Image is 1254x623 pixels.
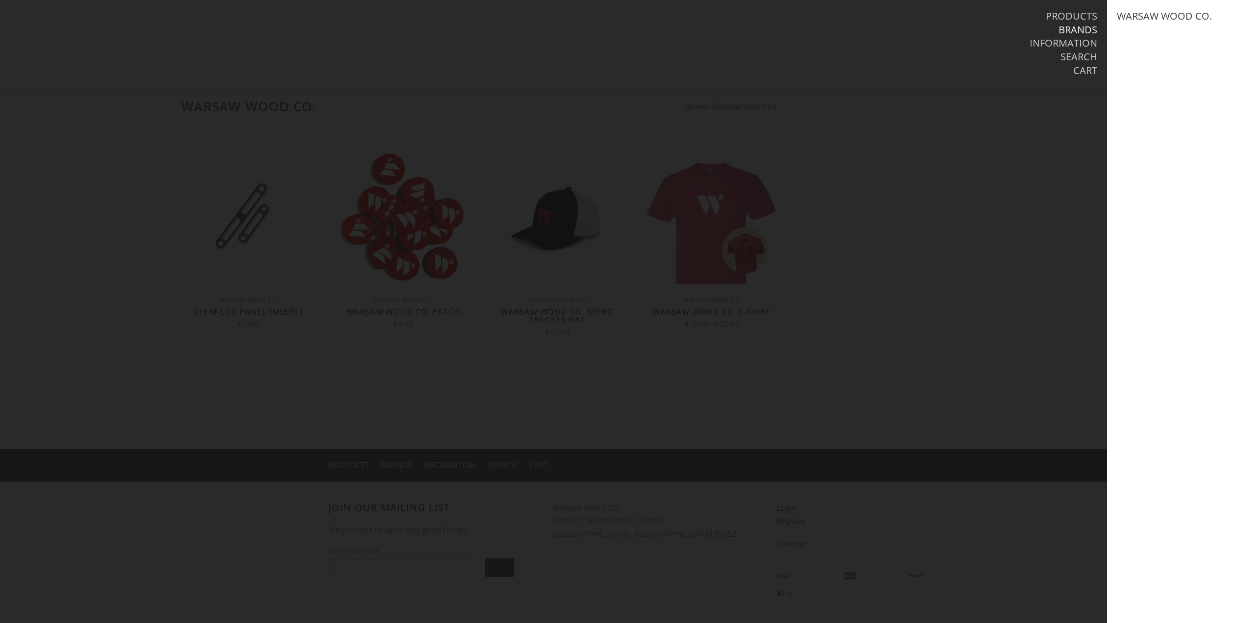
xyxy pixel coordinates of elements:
[1059,24,1097,36] a: Brands
[1061,50,1097,63] a: Search
[1117,10,1212,23] a: Warsaw Wood Co.
[1073,64,1097,77] a: Cart
[1046,10,1097,23] a: Products
[1030,37,1097,50] a: Information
